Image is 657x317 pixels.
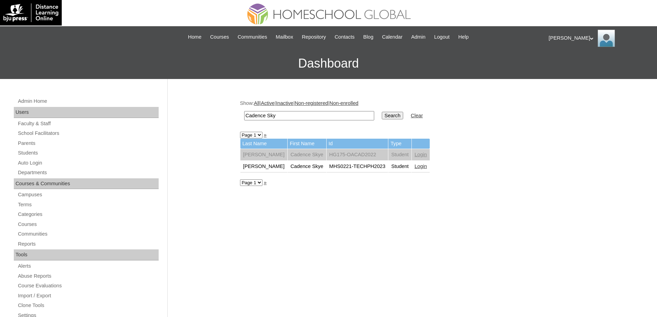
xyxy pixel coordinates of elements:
[17,129,159,138] a: School Facilitators
[327,139,388,149] td: Id
[295,100,328,106] a: Non-registered
[549,30,650,47] div: [PERSON_NAME]
[276,100,293,106] a: Inactive
[363,33,373,41] span: Blog
[360,33,377,41] a: Blog
[3,3,58,22] img: logo-white.png
[434,33,450,41] span: Logout
[17,272,159,280] a: Abuse Reports
[254,100,259,106] a: All
[329,100,358,106] a: Non-enrolled
[298,33,329,41] a: Repository
[382,33,402,41] span: Calendar
[276,33,293,41] span: Mailbox
[17,159,159,167] a: Auto Login
[458,33,469,41] span: Help
[415,152,427,157] a: Login
[14,249,159,260] div: Tools
[431,33,453,41] a: Logout
[3,48,654,79] h3: Dashboard
[388,161,411,172] td: Student
[17,200,159,209] a: Terms
[17,190,159,199] a: Campuses
[327,149,388,161] td: HG175-OACAD2022
[288,149,326,161] td: Cadence Skye
[17,240,159,248] a: Reports
[207,33,232,41] a: Courses
[210,33,229,41] span: Courses
[17,119,159,128] a: Faculty & Staff
[411,113,423,118] a: Clear
[240,100,581,124] div: Show: | | | |
[455,33,472,41] a: Help
[14,107,159,118] div: Users
[17,281,159,290] a: Course Evaluations
[17,149,159,157] a: Students
[17,262,159,270] a: Alerts
[238,33,267,41] span: Communities
[234,33,271,41] a: Communities
[327,161,388,172] td: MHS0221-TECHPH2023
[335,33,355,41] span: Contacts
[331,33,358,41] a: Contacts
[379,33,406,41] a: Calendar
[264,180,267,185] a: »
[188,33,201,41] span: Home
[17,139,159,148] a: Parents
[17,291,159,300] a: Import / Export
[408,33,429,41] a: Admin
[17,97,159,106] a: Admin Home
[382,112,403,119] input: Search
[17,301,159,310] a: Clone Tools
[14,178,159,189] div: Courses & Communities
[17,220,159,229] a: Courses
[240,161,288,172] td: [PERSON_NAME]
[261,100,275,106] a: Active
[302,33,326,41] span: Repository
[388,149,411,161] td: Student
[598,30,615,47] img: Ariane Ebuen
[240,149,288,161] td: [PERSON_NAME]
[288,161,326,172] td: Cadence Skye
[411,33,426,41] span: Admin
[264,132,267,138] a: »
[288,139,326,149] td: First Name
[240,139,288,149] td: Last Name
[272,33,297,41] a: Mailbox
[388,139,411,149] td: Type
[17,168,159,177] a: Departments
[185,33,205,41] a: Home
[244,111,374,120] input: Search
[17,230,159,238] a: Communities
[17,210,159,219] a: Categories
[415,164,427,169] a: Login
